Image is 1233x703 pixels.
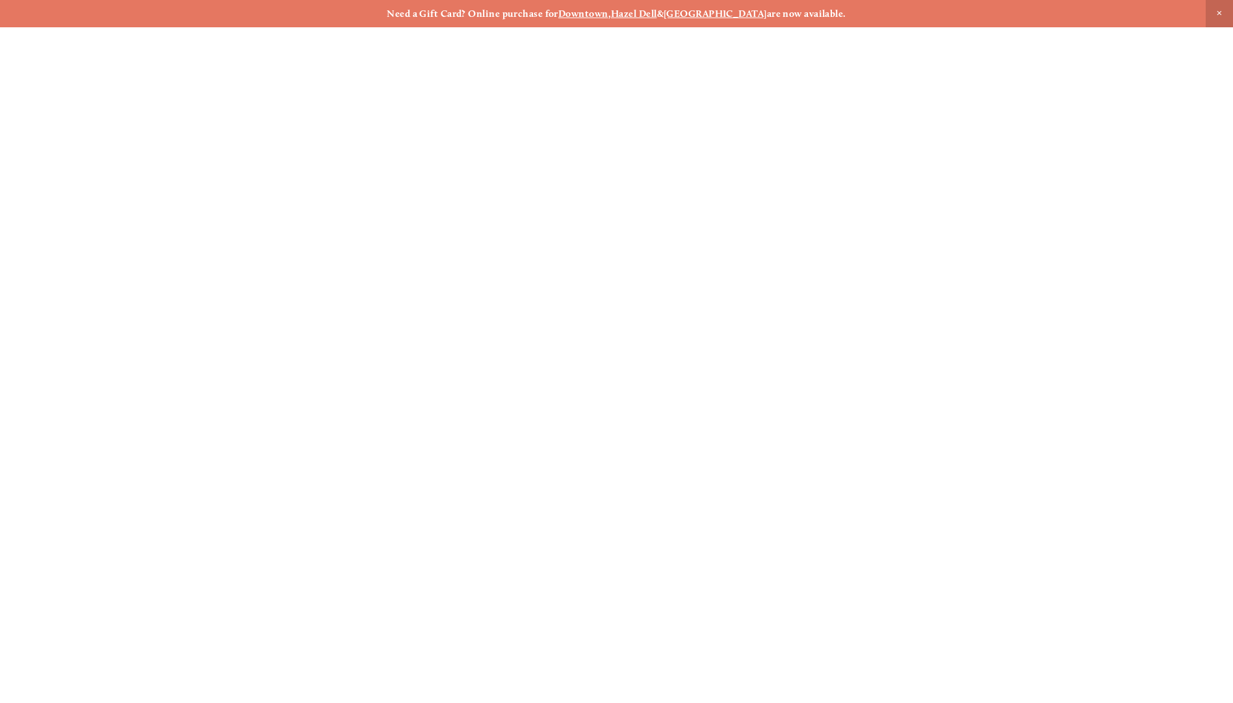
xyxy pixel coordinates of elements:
[664,8,767,19] a: [GEOGRAPHIC_DATA]
[767,8,846,19] strong: are now available.
[611,8,657,19] a: Hazel Dell
[387,8,558,19] strong: Need a Gift Card? Online purchase for
[608,8,611,19] strong: ,
[657,8,664,19] strong: &
[558,8,608,19] a: Downtown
